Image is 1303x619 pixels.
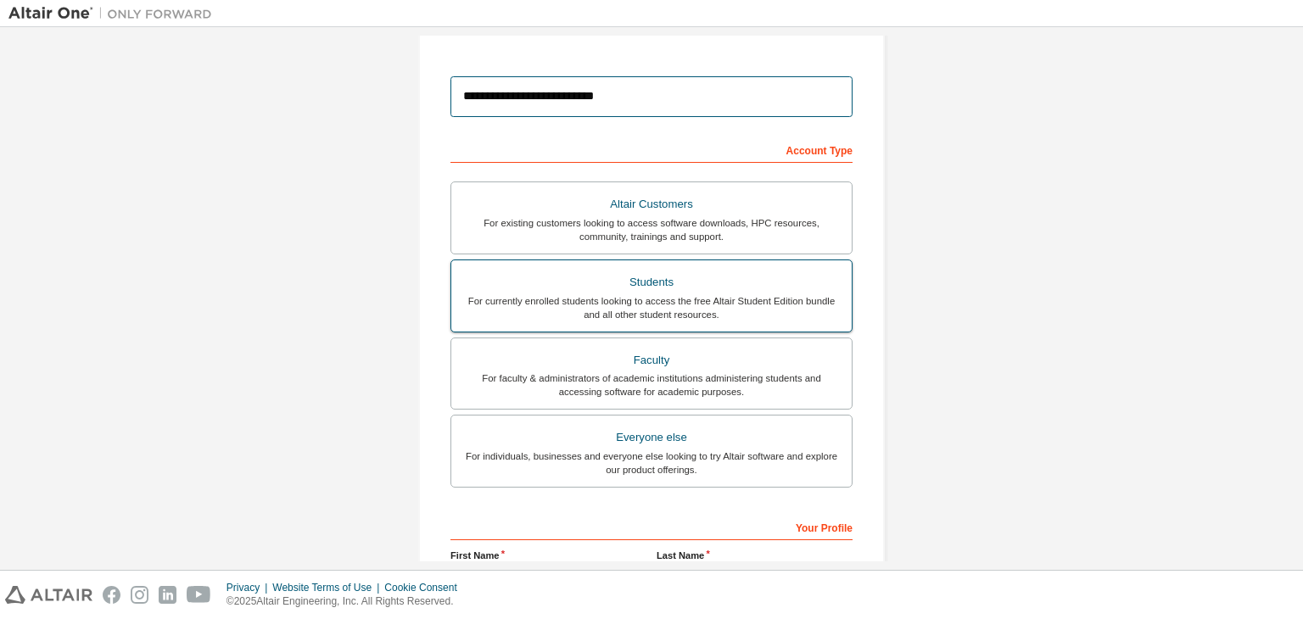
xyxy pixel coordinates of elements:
[461,426,842,449] div: Everyone else
[461,449,842,477] div: For individuals, businesses and everyone else looking to try Altair software and explore our prod...
[450,136,853,163] div: Account Type
[450,513,853,540] div: Your Profile
[226,594,467,609] p: © 2025 Altair Engineering, Inc. All Rights Reserved.
[159,586,176,604] img: linkedin.svg
[657,549,853,562] label: Last Name
[461,192,842,216] div: Altair Customers
[461,270,842,294] div: Students
[272,581,384,594] div: Website Terms of Use
[131,586,148,604] img: instagram.svg
[461,371,842,399] div: For faculty & administrators of academic institutions administering students and accessing softwa...
[461,216,842,243] div: For existing customers looking to access software downloads, HPC resources, community, trainings ...
[461,349,842,372] div: Faculty
[450,549,646,562] label: First Name
[461,294,842,321] div: For currently enrolled students looking to access the free Altair Student Edition bundle and all ...
[103,586,120,604] img: facebook.svg
[8,5,221,22] img: Altair One
[187,586,211,604] img: youtube.svg
[226,581,272,594] div: Privacy
[5,586,92,604] img: altair_logo.svg
[384,581,467,594] div: Cookie Consent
